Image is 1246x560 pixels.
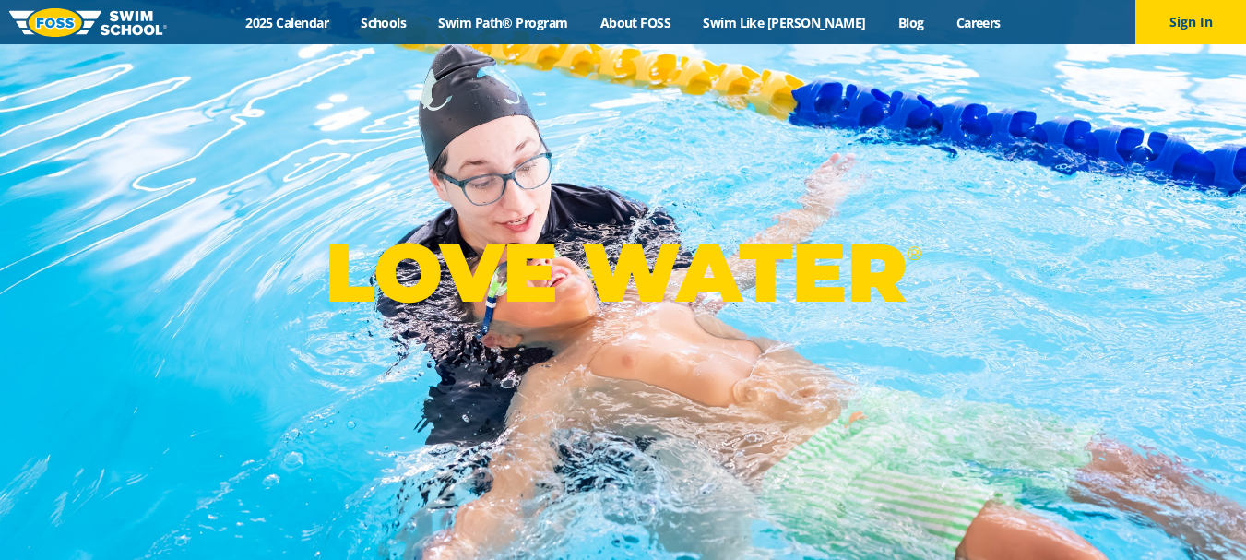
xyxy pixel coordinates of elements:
[907,242,921,265] sup: ®
[940,14,1016,31] a: Careers
[882,14,940,31] a: Blog
[422,14,584,31] a: Swim Path® Program
[687,14,883,31] a: Swim Like [PERSON_NAME]
[230,14,345,31] a: 2025 Calendar
[325,223,921,322] p: LOVE WATER
[584,14,687,31] a: About FOSS
[345,14,422,31] a: Schools
[9,8,167,37] img: FOSS Swim School Logo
